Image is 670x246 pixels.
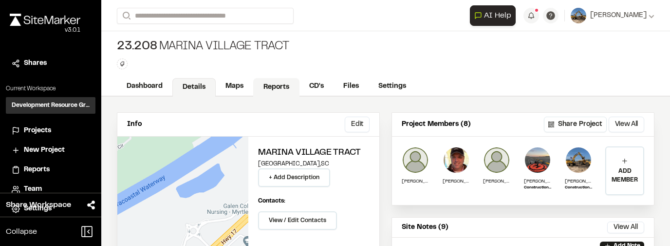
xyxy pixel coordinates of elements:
[484,10,511,21] span: AI Help
[565,146,592,174] img: Ross Edwards
[12,58,90,69] a: Shares
[470,5,520,26] div: Open AI Assistant
[571,8,654,23] button: [PERSON_NAME]
[6,199,71,211] span: Share Workspace
[127,119,142,130] p: Info
[258,197,285,205] p: Contacts:
[258,160,370,168] p: [GEOGRAPHIC_DATA] , SC
[524,178,551,185] p: [PERSON_NAME]
[117,39,289,55] div: Marina Village Tract
[216,77,253,96] a: Maps
[402,222,448,233] p: Site Notes (9)
[524,146,551,174] img: Zach Thompson
[443,178,470,185] p: [PERSON_NAME]
[334,77,369,96] a: Files
[402,178,429,185] p: [PERSON_NAME]
[607,222,644,233] button: View All
[402,119,471,130] p: Project Members (8)
[12,101,90,110] h3: Development Resource Group
[609,117,644,132] button: View All
[571,8,586,23] img: User
[24,145,65,156] span: New Project
[24,58,47,69] span: Shares
[6,226,37,238] span: Collapse
[443,146,470,174] img: Sean Hoelscher
[117,39,157,55] span: 23.208
[345,117,370,132] button: Edit
[258,211,337,230] button: View / Edit Contacts
[565,185,592,191] p: Construction Representative
[172,78,216,97] a: Details
[12,145,90,156] a: New Project
[24,184,42,195] span: Team
[470,5,516,26] button: Open AI Assistant
[6,84,95,93] p: Current Workspace
[117,77,172,96] a: Dashboard
[590,10,647,21] span: [PERSON_NAME]
[483,146,510,174] img: Jason Hager
[253,78,299,97] a: Reports
[117,8,134,24] button: Search
[12,184,90,195] a: Team
[10,26,80,35] div: Oh geez...please don't...
[24,125,51,136] span: Projects
[24,164,50,175] span: Reports
[402,146,429,174] img: James Parker
[483,178,510,185] p: [PERSON_NAME]
[565,178,592,185] p: [PERSON_NAME]
[299,77,334,96] a: CD's
[606,167,643,184] p: ADD MEMBER
[258,168,330,187] button: + Add Description
[12,125,90,136] a: Projects
[369,77,416,96] a: Settings
[117,59,128,69] button: Edit Tags
[524,185,551,191] p: Construction Manager
[10,14,80,26] img: rebrand.png
[258,146,370,160] h2: Marina Village Tract
[544,117,607,132] button: Share Project
[12,164,90,175] a: Reports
